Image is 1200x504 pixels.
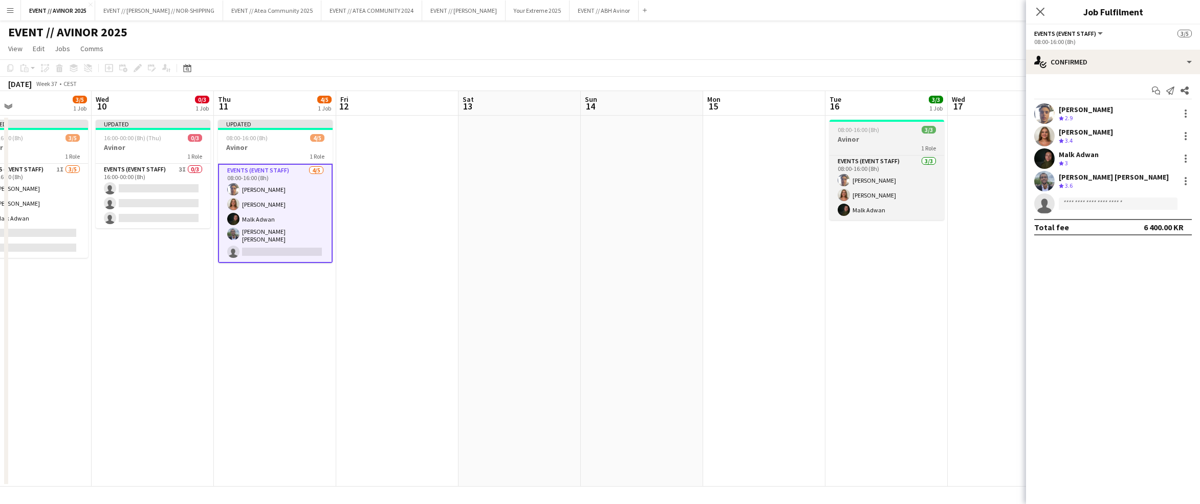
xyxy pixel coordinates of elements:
[1059,150,1099,159] div: Malk Adwan
[73,96,87,103] span: 3/5
[828,100,841,112] span: 16
[1026,50,1200,74] div: Confirmed
[1059,172,1169,182] div: [PERSON_NAME] [PERSON_NAME]
[80,44,103,53] span: Comms
[96,164,210,228] app-card-role: Events (Event Staff)3I0/316:00-00:00 (8h)
[922,126,936,134] span: 3/3
[1065,159,1068,167] span: 3
[8,25,127,40] h1: EVENT // AVINOR 2025
[218,143,333,152] h3: Avinor
[226,134,268,142] span: 08:00-16:00 (8h)
[51,42,74,55] a: Jobs
[952,95,965,104] span: Wed
[830,156,944,220] app-card-role: Events (Event Staff)3/308:00-16:00 (8h)[PERSON_NAME][PERSON_NAME]Malk Adwan
[321,1,422,20] button: EVENT // ATEA COMMUNITY 2024
[921,144,936,152] span: 1 Role
[1059,127,1113,137] div: [PERSON_NAME]
[583,100,597,112] span: 14
[34,80,59,87] span: Week 37
[96,120,210,128] div: Updated
[317,96,332,103] span: 4/5
[218,95,231,104] span: Thu
[1065,114,1073,122] span: 2.9
[585,95,597,104] span: Sun
[21,1,95,20] button: EVENT // AVINOR 2025
[830,135,944,144] h3: Avinor
[318,104,331,112] div: 1 Job
[422,1,506,20] button: EVENT // [PERSON_NAME]
[187,152,202,160] span: 1 Role
[1177,30,1192,37] span: 3/5
[570,1,639,20] button: EVENT // ABH Avinor
[76,42,107,55] a: Comms
[461,100,474,112] span: 13
[1034,38,1192,46] div: 08:00-16:00 (8h)
[830,95,841,104] span: Tue
[707,95,721,104] span: Mon
[29,42,49,55] a: Edit
[63,80,77,87] div: CEST
[195,96,209,103] span: 0/3
[96,95,109,104] span: Wed
[218,164,333,263] app-card-role: Events (Event Staff)4/508:00-16:00 (8h)[PERSON_NAME][PERSON_NAME]Malk Adwan[PERSON_NAME] [PERSON_...
[223,1,321,20] button: EVENT // Atea Community 2025
[4,42,27,55] a: View
[1065,182,1073,189] span: 3.6
[104,134,161,142] span: 16:00-00:00 (8h) (Thu)
[33,44,45,53] span: Edit
[929,104,943,112] div: 1 Job
[8,79,32,89] div: [DATE]
[1065,137,1073,144] span: 3.4
[195,104,209,112] div: 1 Job
[65,152,80,160] span: 1 Role
[96,120,210,228] app-job-card: Updated16:00-00:00 (8h) (Thu)0/3Avinor1 RoleEvents (Event Staff)3I0/316:00-00:00 (8h)
[310,152,324,160] span: 1 Role
[1034,30,1104,37] button: Events (Event Staff)
[66,134,80,142] span: 3/5
[188,134,202,142] span: 0/3
[339,100,348,112] span: 12
[1034,222,1069,232] div: Total fee
[55,44,70,53] span: Jobs
[94,100,109,112] span: 10
[340,95,348,104] span: Fri
[1144,222,1184,232] div: 6 400.00 KR
[310,134,324,142] span: 4/5
[838,126,879,134] span: 08:00-16:00 (8h)
[96,143,210,152] h3: Avinor
[1059,105,1113,114] div: [PERSON_NAME]
[218,120,333,263] app-job-card: Updated08:00-16:00 (8h)4/5Avinor1 RoleEvents (Event Staff)4/508:00-16:00 (8h)[PERSON_NAME][PERSON...
[1026,5,1200,18] h3: Job Fulfilment
[830,120,944,220] app-job-card: 08:00-16:00 (8h)3/3Avinor1 RoleEvents (Event Staff)3/308:00-16:00 (8h)[PERSON_NAME][PERSON_NAME]M...
[216,100,231,112] span: 11
[1034,30,1096,37] span: Events (Event Staff)
[706,100,721,112] span: 15
[95,1,223,20] button: EVENT // [PERSON_NAME] // NOR-SHIPPING
[218,120,333,128] div: Updated
[950,100,965,112] span: 17
[929,96,943,103] span: 3/3
[506,1,570,20] button: Your Extreme 2025
[463,95,474,104] span: Sat
[73,104,86,112] div: 1 Job
[8,44,23,53] span: View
